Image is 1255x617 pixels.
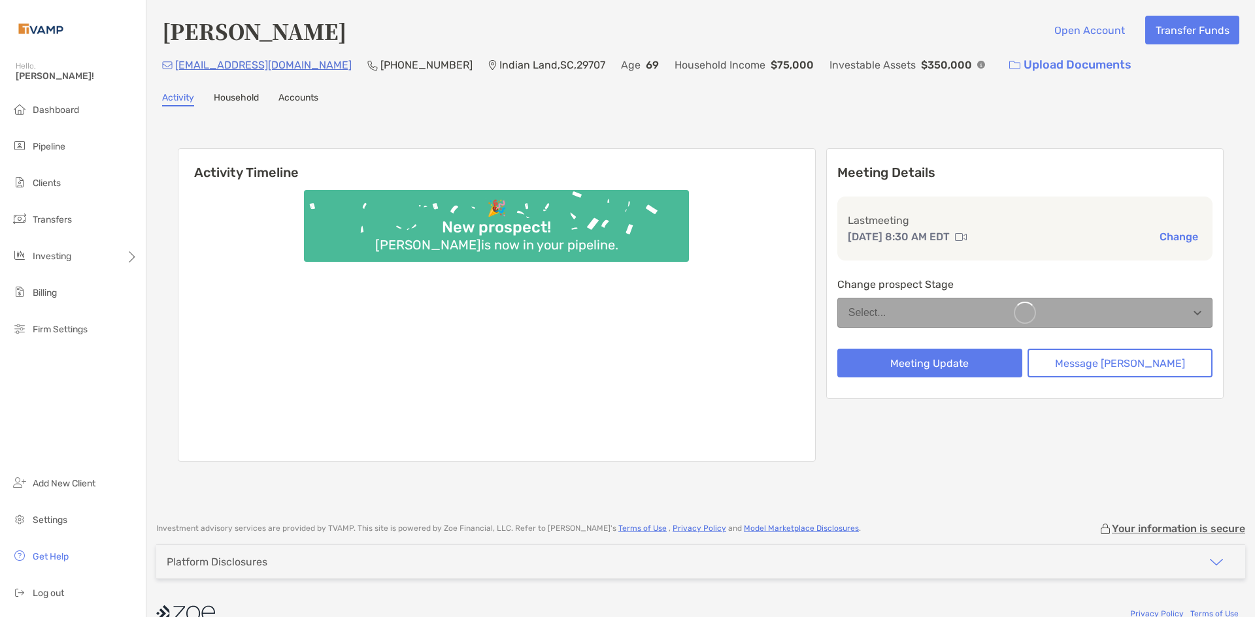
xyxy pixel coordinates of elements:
p: Household Income [675,57,765,73]
p: $350,000 [921,57,972,73]
button: Change [1156,230,1202,244]
div: Platform Disclosures [167,556,267,568]
div: [PERSON_NAME] is now in your pipeline. [370,237,624,253]
p: [PHONE_NUMBER] [380,57,473,73]
img: Info Icon [977,61,985,69]
img: firm-settings icon [12,321,27,336]
span: Settings [33,514,67,526]
a: Household [214,92,259,106]
img: investing icon [12,247,27,263]
p: 69 [646,57,659,73]
span: Pipeline [33,141,65,152]
img: pipeline icon [12,138,27,153]
div: New prospect! [437,218,556,237]
span: Get Help [33,551,69,562]
span: Dashboard [33,104,79,116]
img: Email Icon [162,61,173,69]
a: Model Marketplace Disclosures [744,524,859,533]
a: Upload Documents [1001,51,1140,79]
img: communication type [955,232,967,242]
img: button icon [1009,61,1020,70]
a: Privacy Policy [673,524,726,533]
button: Transfer Funds [1145,16,1239,44]
span: Clients [33,178,61,189]
a: Terms of Use [618,524,667,533]
a: Activity [162,92,194,106]
p: Meeting Details [837,165,1213,181]
span: Add New Client [33,478,95,489]
span: Firm Settings [33,324,88,335]
p: Your information is secure [1112,522,1245,535]
h6: Activity Timeline [178,149,815,180]
p: Change prospect Stage [837,276,1213,293]
p: $75,000 [771,57,814,73]
button: Meeting Update [837,349,1022,377]
p: [DATE] 8:30 AM EDT [848,229,950,245]
img: transfers icon [12,211,27,227]
span: Transfers [33,214,72,225]
div: 🎉 [482,199,512,218]
img: get-help icon [12,548,27,563]
img: icon arrow [1209,554,1224,570]
img: settings icon [12,511,27,527]
p: Last meeting [848,212,1202,229]
button: Open Account [1044,16,1135,44]
span: Billing [33,287,57,298]
span: Investing [33,251,71,262]
a: Accounts [278,92,318,106]
h4: [PERSON_NAME] [162,16,346,46]
img: add_new_client icon [12,475,27,490]
button: Message [PERSON_NAME] [1028,349,1213,377]
span: Log out [33,588,64,599]
img: dashboard icon [12,101,27,117]
img: Zoe Logo [16,5,66,52]
span: [PERSON_NAME]! [16,71,138,82]
img: Phone Icon [367,60,378,71]
p: Age [621,57,641,73]
p: Investable Assets [829,57,916,73]
p: [EMAIL_ADDRESS][DOMAIN_NAME] [175,57,352,73]
p: Investment advisory services are provided by TVAMP . This site is powered by Zoe Financial, LLC. ... [156,524,861,533]
img: billing icon [12,284,27,300]
p: Indian Land , SC , 29707 [499,57,605,73]
img: Location Icon [488,60,497,71]
img: logout icon [12,584,27,600]
img: clients icon [12,174,27,190]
